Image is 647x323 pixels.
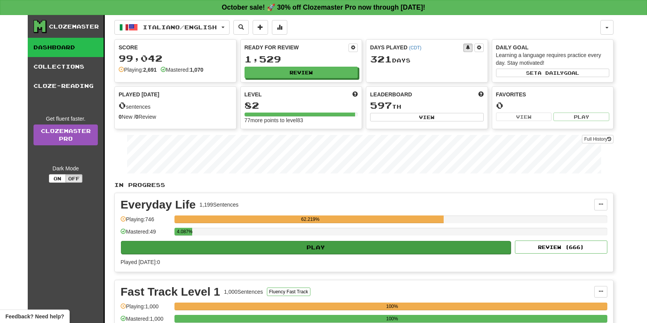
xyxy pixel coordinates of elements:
[5,313,64,320] span: Open feedback widget
[222,3,425,11] strong: October sale! 🚀 30% off Clozemaster Pro now through [DATE]!
[370,44,463,51] div: Days Played
[177,228,192,236] div: 4.087%
[121,199,196,210] div: Everyday Life
[49,23,99,30] div: Clozemaster
[370,100,392,111] span: 597
[245,67,358,78] button: Review
[496,69,610,77] button: Seta dailygoal
[233,20,249,35] button: Search sentences
[370,91,412,98] span: Leaderboard
[119,114,122,120] strong: 0
[267,288,310,296] button: Fluency Fast Track
[352,91,358,98] span: Score more points to level up
[119,100,126,111] span: 0
[161,66,203,74] div: Mastered:
[515,241,607,254] button: Review (666)
[177,303,607,310] div: 100%
[409,45,421,50] a: (CDT)
[177,215,444,223] div: 62.219%
[34,165,98,172] div: Dark Mode
[119,91,159,98] span: Played [DATE]
[121,215,171,228] div: Playing: 746
[245,91,262,98] span: Level
[496,91,610,98] div: Favorites
[119,113,232,121] div: New / Review
[121,259,160,265] span: Played [DATE]: 0
[199,201,238,209] div: 1,199 Sentences
[119,101,232,111] div: sentences
[121,228,171,241] div: Mastered: 49
[190,67,203,73] strong: 1,070
[65,174,82,183] button: Off
[177,315,607,323] div: 100%
[370,113,484,121] button: View
[245,116,358,124] div: 77 more points to level 83
[114,20,230,35] button: Italiano/English
[119,66,157,74] div: Playing:
[496,101,610,110] div: 0
[119,54,232,63] div: 99,042
[121,286,220,298] div: Fast Track Level 1
[121,303,171,315] div: Playing: 1,000
[478,91,484,98] span: This week in points, UTC
[370,54,484,64] div: Day s
[224,288,263,296] div: 1,000 Sentences
[272,20,287,35] button: More stats
[370,101,484,111] div: th
[496,51,610,67] div: Learning a language requires practice every day. Stay motivated!
[370,54,392,64] span: 321
[28,38,104,57] a: Dashboard
[136,114,139,120] strong: 0
[253,20,268,35] button: Add sentence to collection
[34,124,98,145] a: ClozemasterPro
[28,76,104,96] a: Cloze-Reading
[245,44,349,51] div: Ready for Review
[49,174,66,183] button: On
[28,57,104,76] a: Collections
[34,115,98,123] div: Get fluent faster.
[119,44,232,51] div: Score
[496,113,552,121] button: View
[143,24,217,30] span: Italiano / English
[496,44,610,51] div: Daily Goal
[245,54,358,64] div: 1,529
[582,135,613,143] button: Full History
[245,101,358,110] div: 82
[538,70,564,76] span: a daily
[114,181,613,189] p: In Progress
[143,67,157,73] strong: 2,691
[121,241,511,254] button: Play
[553,113,609,121] button: Play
